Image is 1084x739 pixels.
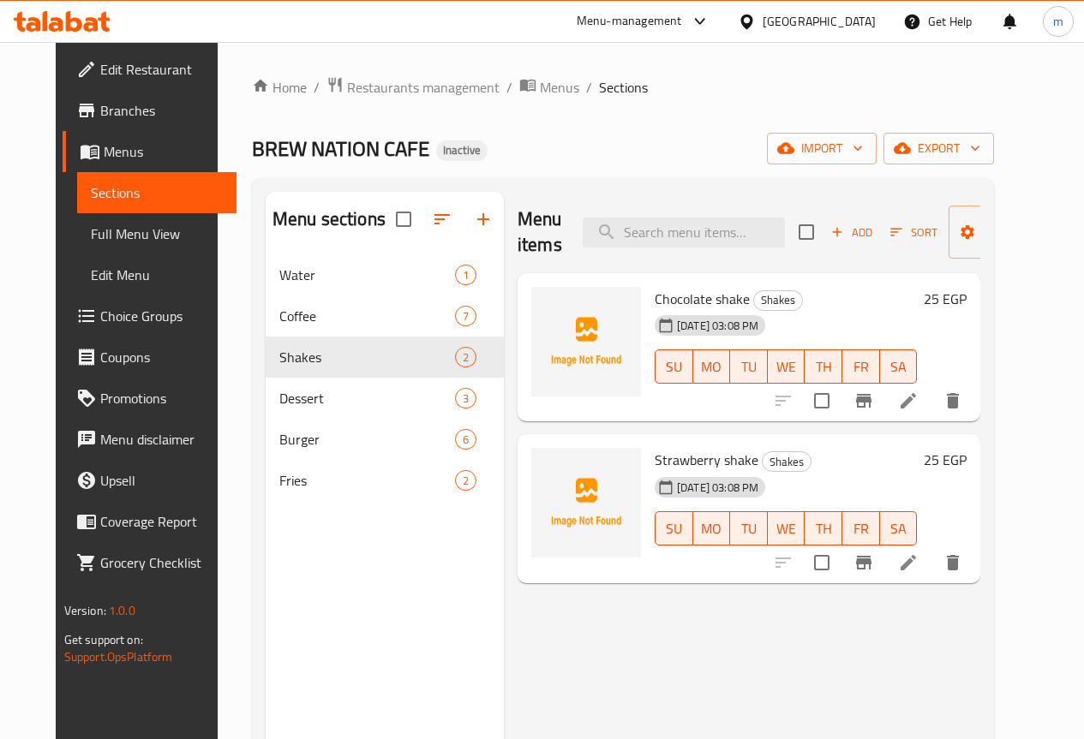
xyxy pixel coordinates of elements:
[737,355,761,379] span: TU
[924,287,967,311] h6: 25 EGP
[77,172,237,213] a: Sections
[91,265,223,285] span: Edit Menu
[730,349,768,384] button: TU
[455,388,476,408] div: items
[100,306,223,326] span: Choice Groups
[655,349,693,384] button: SU
[64,629,143,651] span: Get support on:
[63,337,237,378] a: Coupons
[693,349,731,384] button: MO
[762,451,812,472] div: Shakes
[266,337,504,378] div: Shakes2
[266,378,504,419] div: Dessert3
[266,419,504,460] div: Burger6
[463,199,504,240] button: Add section
[670,480,765,496] span: [DATE] 03:08 PM
[436,140,488,161] div: Inactive
[781,138,863,159] span: import
[266,295,504,337] div: Coffee7
[326,76,500,98] a: Restaurants management
[843,542,884,583] button: Branch-specific-item
[456,473,476,489] span: 2
[279,347,455,367] span: Shakes
[880,511,918,545] button: SA
[63,49,237,90] a: Edit Restaurant
[662,355,686,379] span: SU
[455,429,476,450] div: items
[63,419,237,460] a: Menu disclaimer
[100,511,223,532] span: Coverage Report
[266,460,504,501] div: Fries2
[879,219,949,246] span: Sort items
[775,516,799,541] span: WE
[518,206,562,258] h2: Menu items
[890,223,937,242] span: Sort
[279,470,455,491] span: Fries
[842,511,880,545] button: FR
[753,290,803,311] div: Shakes
[63,90,237,131] a: Branches
[932,542,973,583] button: delete
[843,380,884,421] button: Branch-specific-item
[91,223,223,244] span: Full Menu View
[455,347,476,367] div: items
[104,141,223,162] span: Menus
[279,429,455,450] span: Burger
[655,511,693,545] button: SU
[63,295,237,337] a: Choice Groups
[737,516,761,541] span: TU
[540,77,579,98] span: Menus
[314,77,320,98] li: /
[824,219,879,246] button: Add
[77,254,237,295] a: Edit Menu
[100,347,223,367] span: Coupons
[932,380,973,421] button: delete
[506,77,512,98] li: /
[949,206,1063,259] button: Manage items
[455,265,476,285] div: items
[100,429,223,450] span: Menu disclaimer
[100,59,223,80] span: Edit Restaurant
[279,388,455,408] span: Dessert
[266,254,504,295] div: Water1
[662,516,686,541] span: SU
[898,390,919,411] a: Edit menu item
[63,460,237,501] a: Upsell
[887,516,911,541] span: SA
[730,511,768,545] button: TU
[100,552,223,573] span: Grocery Checklist
[788,214,824,250] span: Select section
[519,76,579,98] a: Menus
[763,12,876,31] div: [GEOGRAPHIC_DATA]
[812,516,835,541] span: TH
[586,77,592,98] li: /
[77,213,237,254] a: Full Menu View
[775,355,799,379] span: WE
[842,349,880,384] button: FR
[456,432,476,448] span: 6
[422,199,463,240] span: Sort sections
[531,448,641,557] img: Strawberry shake
[700,516,724,541] span: MO
[456,308,476,325] span: 7
[63,542,237,583] a: Grocery Checklist
[1053,12,1063,31] span: m
[599,77,648,98] span: Sections
[100,100,223,121] span: Branches
[804,545,840,581] span: Select to update
[91,182,223,203] span: Sections
[887,355,911,379] span: SA
[64,646,173,668] a: Support.OpsPlatform
[849,516,873,541] span: FR
[456,390,476,407] span: 3
[63,501,237,542] a: Coverage Report
[386,201,422,237] span: Select all sections
[670,318,765,334] span: [DATE] 03:08 PM
[456,267,476,283] span: 1
[829,223,875,242] span: Add
[266,247,504,508] nav: Menu sections
[805,511,842,545] button: TH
